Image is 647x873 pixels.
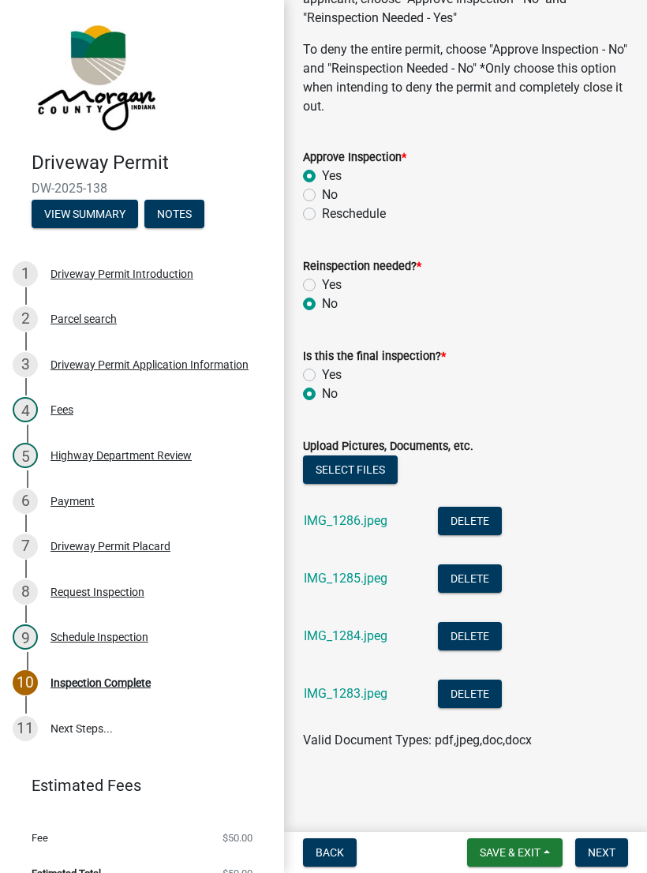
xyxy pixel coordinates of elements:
p: To deny the entire permit, choose "Approve Inspection - No" and "Reinspection Needed - No" *Only ... [303,40,628,116]
div: Inspection Complete [50,677,151,688]
div: 1 [13,261,38,287]
div: Driveway Permit Application Information [50,359,249,370]
div: Highway Department Review [50,450,192,461]
button: Delete [438,564,502,593]
a: IMG_1286.jpeg [304,513,387,528]
a: IMG_1283.jpeg [304,686,387,701]
a: Estimated Fees [13,770,259,801]
label: No [322,384,338,403]
button: Save & Exit [467,838,563,867]
label: Reschedule [322,204,386,223]
div: 2 [13,306,38,332]
div: Driveway Permit Placard [50,541,170,552]
span: Valid Document Types: pdf,jpeg,doc,docx [303,732,532,747]
img: Morgan County, Indiana [32,17,159,135]
div: Request Inspection [50,586,144,598]
button: Select files [303,455,398,484]
div: 4 [13,397,38,422]
div: Schedule Inspection [50,631,148,643]
div: 10 [13,670,38,695]
div: 6 [13,489,38,514]
button: View Summary [32,200,138,228]
wm-modal-confirm: Summary [32,208,138,221]
label: No [322,185,338,204]
label: Is this the final inspection? [303,351,446,362]
button: Delete [438,622,502,650]
a: IMG_1285.jpeg [304,571,387,586]
div: 11 [13,716,38,741]
div: 9 [13,624,38,650]
div: Parcel search [50,313,117,324]
wm-modal-confirm: Delete Document [438,688,502,703]
wm-modal-confirm: Delete Document [438,630,502,645]
button: Back [303,838,357,867]
wm-modal-confirm: Delete Document [438,515,502,530]
button: Next [575,838,628,867]
button: Notes [144,200,204,228]
label: Yes [322,365,342,384]
span: $50.00 [223,833,252,843]
label: Yes [322,167,342,185]
wm-modal-confirm: Delete Document [438,572,502,587]
span: Save & Exit [480,846,540,859]
h4: Driveway Permit [32,152,271,174]
label: Approve Inspection [303,152,406,163]
div: 5 [13,443,38,468]
div: 7 [13,534,38,559]
label: Yes [322,275,342,294]
button: Delete [438,507,502,535]
wm-modal-confirm: Notes [144,208,204,221]
span: DW-2025-138 [32,181,252,196]
span: Fee [32,833,48,843]
a: IMG_1284.jpeg [304,628,387,643]
label: Upload Pictures, Documents, etc. [303,441,473,452]
div: Driveway Permit Introduction [50,268,193,279]
div: Payment [50,496,95,507]
div: Fees [50,404,73,415]
button: Delete [438,680,502,708]
label: Reinspection needed? [303,261,421,272]
span: Next [588,846,615,859]
div: 3 [13,352,38,377]
span: Back [316,846,344,859]
label: No [322,294,338,313]
div: 8 [13,579,38,605]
